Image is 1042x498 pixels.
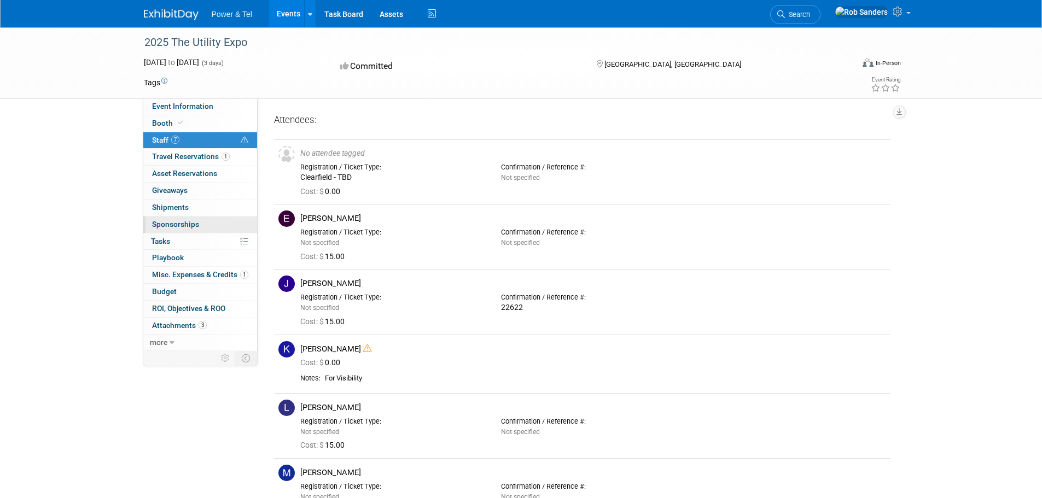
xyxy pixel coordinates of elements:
[143,284,257,300] a: Budget
[143,200,257,216] a: Shipments
[300,374,321,383] div: Notes:
[785,10,810,19] span: Search
[278,210,295,227] img: E.jpg
[141,33,837,52] div: 2025 The Utility Expo
[143,115,257,132] a: Booth
[143,216,257,233] a: Sponsorships
[143,149,257,165] a: Travel Reservations1
[150,338,167,347] span: more
[144,9,199,20] img: ExhibitDay
[789,57,901,73] div: Event Format
[222,153,230,161] span: 1
[240,271,248,279] span: 1
[300,402,886,413] div: [PERSON_NAME]
[212,10,252,19] span: Power & Tel
[152,186,188,195] span: Giveaways
[152,304,225,313] span: ROI, Objectives & ROO
[274,114,890,128] div: Attendees:
[152,270,248,279] span: Misc. Expenses & Credits
[152,321,207,330] span: Attachments
[300,467,886,478] div: [PERSON_NAME]
[278,276,295,292] img: J.jpg
[501,163,685,172] div: Confirmation / Reference #:
[241,136,248,145] span: Potential Scheduling Conflict -- at least one attendee is tagged in another overlapping event.
[300,149,886,159] div: No attendee tagged
[152,136,179,144] span: Staff
[143,233,257,250] a: Tasks
[363,344,371,353] i: Double-book Warning!
[300,228,485,237] div: Registration / Ticket Type:
[604,60,741,68] span: [GEOGRAPHIC_DATA], [GEOGRAPHIC_DATA]
[835,6,888,18] img: Rob Sanders
[300,441,349,449] span: 15.00
[501,303,685,313] div: 22622
[300,344,886,354] div: [PERSON_NAME]
[300,293,485,302] div: Registration / Ticket Type:
[300,304,339,312] span: Not specified
[863,58,874,67] img: Format-Inperson.png
[300,239,339,247] span: Not specified
[501,174,540,181] span: Not specified
[143,183,257,199] a: Giveaways
[152,152,230,161] span: Travel Reservations
[300,278,886,289] div: [PERSON_NAME]
[501,293,685,302] div: Confirmation / Reference #:
[770,5,820,24] a: Search
[152,253,184,262] span: Playbook
[199,321,207,329] span: 3
[501,482,685,491] div: Confirmation / Reference #:
[152,102,213,110] span: Event Information
[152,287,177,296] span: Budget
[152,220,199,229] span: Sponsorships
[278,146,295,162] img: Unassigned-User-Icon.png
[143,335,257,351] a: more
[143,98,257,115] a: Event Information
[300,417,485,426] div: Registration / Ticket Type:
[171,136,179,144] span: 7
[300,213,886,224] div: [PERSON_NAME]
[501,417,685,426] div: Confirmation / Reference #:
[300,252,325,261] span: Cost: $
[178,120,183,126] i: Booth reservation complete
[143,132,257,149] a: Staff7
[501,228,685,237] div: Confirmation / Reference #:
[144,58,199,67] span: [DATE] [DATE]
[143,250,257,266] a: Playbook
[144,77,167,88] td: Tags
[300,358,325,367] span: Cost: $
[300,173,485,183] div: Clearfield - TBD
[152,119,185,127] span: Booth
[143,166,257,182] a: Asset Reservations
[501,239,540,247] span: Not specified
[300,428,339,436] span: Not specified
[501,428,540,436] span: Not specified
[216,351,235,365] td: Personalize Event Tab Strip
[278,465,295,481] img: M.jpg
[300,317,349,326] span: 15.00
[152,169,217,178] span: Asset Reservations
[143,318,257,334] a: Attachments3
[300,252,349,261] span: 15.00
[300,441,325,449] span: Cost: $
[875,59,901,67] div: In-Person
[300,163,485,172] div: Registration / Ticket Type:
[300,358,345,367] span: 0.00
[278,400,295,416] img: L.jpg
[152,203,189,212] span: Shipments
[143,301,257,317] a: ROI, Objectives & ROO
[166,58,177,67] span: to
[235,351,257,365] td: Toggle Event Tabs
[151,237,170,245] span: Tasks
[871,77,900,83] div: Event Rating
[337,57,579,76] div: Committed
[300,482,485,491] div: Registration / Ticket Type:
[325,374,886,383] div: For Visibility
[300,317,325,326] span: Cost: $
[201,60,224,67] span: (3 days)
[278,341,295,358] img: K.jpg
[300,187,345,196] span: 0.00
[143,267,257,283] a: Misc. Expenses & Credits1
[300,187,325,196] span: Cost: $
